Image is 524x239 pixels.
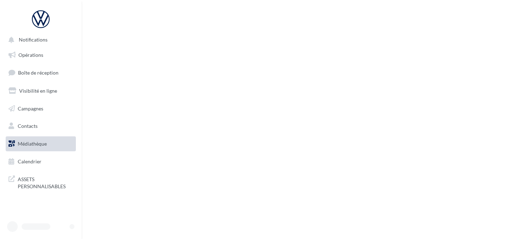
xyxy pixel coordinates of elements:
span: Campagnes [18,105,43,111]
span: Calendrier [18,158,41,164]
span: Opérations [18,52,43,58]
span: Contacts [18,123,38,129]
span: Visibilité en ligne [19,88,57,94]
a: Campagnes [4,101,77,116]
a: Calendrier [4,154,77,169]
a: Boîte de réception [4,65,77,80]
span: Médiathèque [18,141,47,147]
a: Opérations [4,48,77,63]
span: Boîte de réception [18,70,58,76]
a: Contacts [4,119,77,134]
span: Notifications [19,37,48,43]
a: Médiathèque [4,136,77,151]
a: Visibilité en ligne [4,83,77,98]
a: ASSETS PERSONNALISABLES [4,172,77,192]
span: ASSETS PERSONNALISABLES [18,174,73,190]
